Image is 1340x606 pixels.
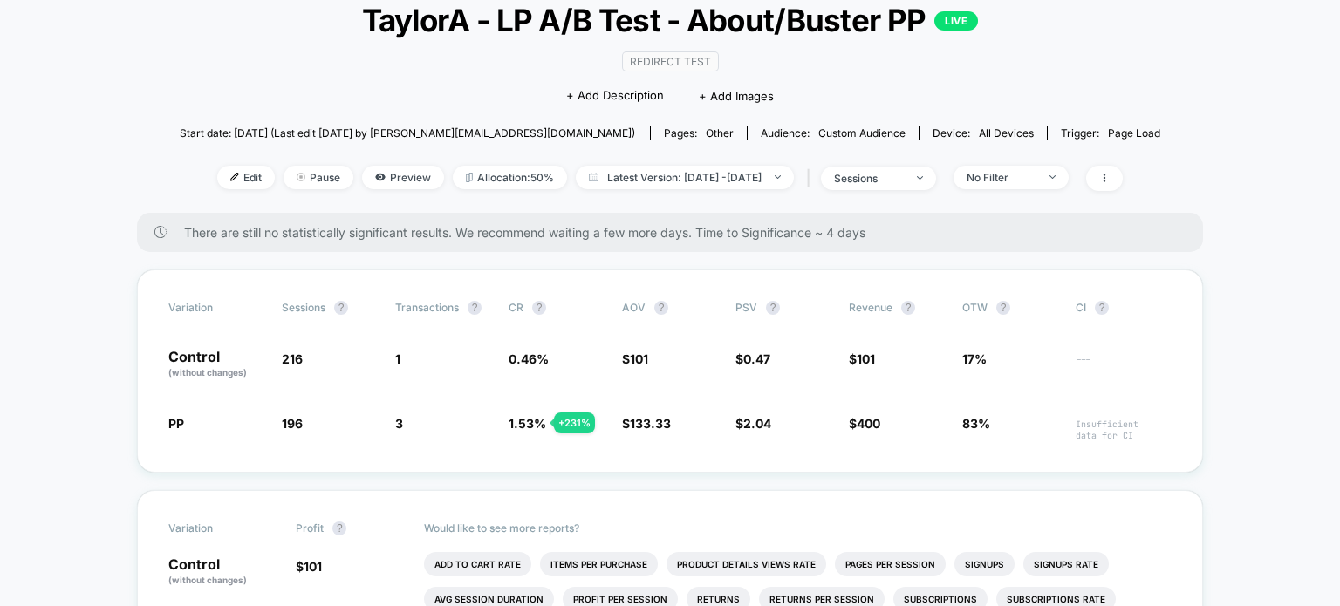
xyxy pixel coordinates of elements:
button: ? [654,301,668,315]
span: CR [509,301,523,314]
li: Signups Rate [1023,552,1109,576]
span: 400 [857,416,880,431]
span: PP [168,416,184,431]
span: Sessions [282,301,325,314]
span: 17% [962,351,987,366]
span: $ [735,416,771,431]
div: + 231 % [554,412,595,433]
span: $ [735,351,770,366]
span: 101 [630,351,648,366]
img: rebalance [466,173,473,182]
div: Pages: [664,126,734,140]
button: ? [532,301,546,315]
span: Variation [168,301,264,315]
span: TaylorA - LP A/B Test - About/Buster PP [229,2,1111,38]
span: OTW [962,301,1058,315]
p: Control [168,557,278,587]
button: ? [996,301,1010,315]
span: 0.46 % [509,351,549,366]
li: Items Per Purchase [540,552,658,576]
span: $ [849,351,875,366]
p: Control [168,350,264,379]
img: end [775,175,781,179]
button: ? [901,301,915,315]
span: Start date: [DATE] (Last edit [DATE] by [PERSON_NAME][EMAIL_ADDRESS][DOMAIN_NAME]) [180,126,635,140]
span: Pause [284,166,353,189]
span: Latest Version: [DATE] - [DATE] [576,166,794,189]
span: Edit [217,166,275,189]
button: ? [334,301,348,315]
li: Add To Cart Rate [424,552,531,576]
span: --- [1076,354,1172,379]
span: Redirect Test [622,51,719,71]
span: 0.47 [743,351,770,366]
span: AOV [622,301,646,314]
li: Product Details Views Rate [667,552,826,576]
span: all devices [979,126,1034,140]
img: calendar [589,173,598,181]
span: CI [1076,301,1172,315]
img: end [297,173,305,181]
span: 101 [857,351,875,366]
span: Allocation: 50% [453,166,567,189]
div: Trigger: [1061,126,1160,140]
span: $ [622,351,648,366]
span: Variation [168,521,264,535]
span: 1 [395,351,400,366]
span: Transactions [395,301,459,314]
span: other [706,126,734,140]
span: 3 [395,416,403,431]
span: Preview [362,166,444,189]
span: $ [849,416,880,431]
span: + Add Images [699,89,774,103]
span: Custom Audience [818,126,906,140]
span: | [803,166,821,191]
button: ? [1095,301,1109,315]
img: end [1049,175,1056,179]
li: Signups [954,552,1015,576]
span: 101 [304,559,322,574]
button: ? [468,301,482,315]
span: Insufficient data for CI [1076,419,1172,441]
span: 133.33 [630,416,671,431]
span: Revenue [849,301,892,314]
span: 196 [282,416,303,431]
span: Profit [296,521,324,535]
span: 83% [962,416,990,431]
span: (without changes) [168,367,247,378]
span: 1.53 % [509,416,546,431]
span: PSV [735,301,757,314]
span: $ [296,559,322,574]
span: (without changes) [168,575,247,585]
img: edit [230,173,239,181]
p: Would like to see more reports? [424,521,1172,535]
button: ? [332,521,346,535]
li: Pages Per Session [835,552,946,576]
div: Audience: [761,126,906,140]
div: No Filter [967,171,1036,184]
span: 216 [282,351,303,366]
span: There are still no statistically significant results. We recommend waiting a few more days . Time... [184,225,1168,240]
img: end [917,176,923,180]
p: LIVE [934,11,978,31]
span: $ [622,416,671,431]
span: + Add Description [566,87,664,105]
button: ? [766,301,780,315]
span: Page Load [1108,126,1160,140]
span: 2.04 [743,416,771,431]
div: sessions [834,172,904,185]
span: Device: [919,126,1047,140]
